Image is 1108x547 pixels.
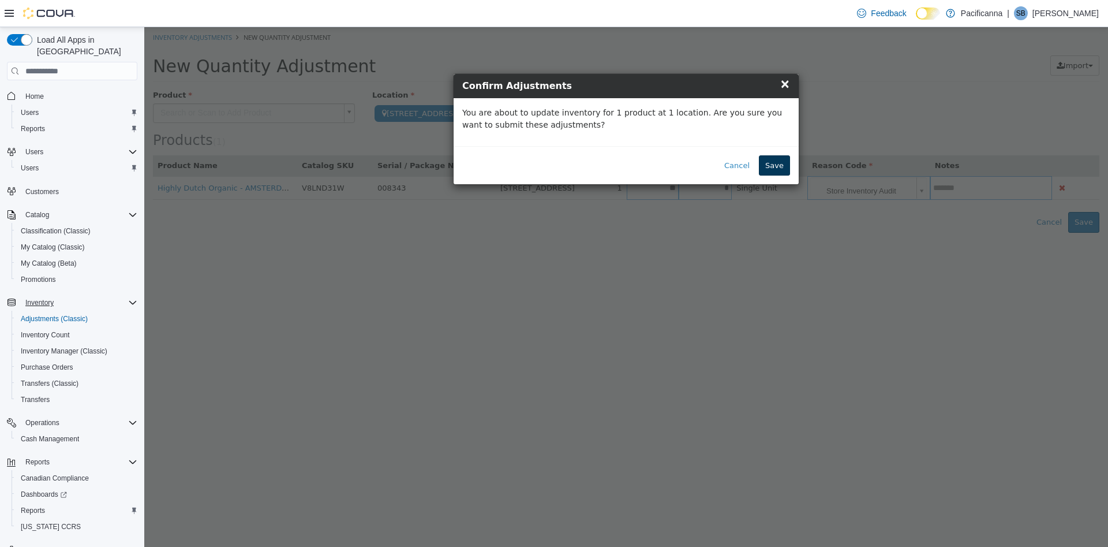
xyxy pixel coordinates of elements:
a: Reports [16,122,50,136]
span: My Catalog (Beta) [21,259,77,268]
p: [PERSON_NAME] [1032,6,1099,20]
span: My Catalog (Classic) [16,240,137,254]
button: Operations [21,416,64,430]
button: Classification (Classic) [12,223,142,239]
button: Purchase Orders [12,359,142,375]
span: Reports [16,122,137,136]
img: Cova [23,8,75,19]
span: Dashboards [21,490,67,499]
span: Reports [25,457,50,467]
button: My Catalog (Beta) [12,255,142,271]
a: Promotions [16,273,61,286]
a: [US_STATE] CCRS [16,520,85,534]
a: Customers [21,185,63,199]
span: Reports [21,455,137,469]
p: | [1007,6,1009,20]
span: My Catalog (Beta) [16,256,137,270]
span: Customers [25,187,59,196]
span: Transfers [21,395,50,404]
button: [US_STATE] CCRS [12,519,142,535]
button: Cash Management [12,431,142,447]
span: Catalog [25,210,49,219]
a: My Catalog (Classic) [16,240,89,254]
button: Inventory Count [12,327,142,343]
a: Reports [16,504,50,518]
span: Promotions [16,273,137,286]
span: Operations [25,418,59,427]
div: Sandra Boyd [1014,6,1028,20]
span: Inventory Count [21,330,70,340]
span: Reports [21,124,45,133]
span: Home [25,92,44,101]
a: Users [16,161,43,175]
a: Dashboards [12,486,142,503]
span: Canadian Compliance [16,471,137,485]
button: Catalog [2,207,142,223]
span: Transfers (Classic) [21,379,78,388]
span: Dashboards [16,488,137,501]
span: My Catalog (Classic) [21,243,85,252]
span: Users [21,163,39,173]
span: Classification (Classic) [21,226,91,236]
span: Reports [21,506,45,515]
a: Home [21,90,48,103]
span: Classification (Classic) [16,224,137,238]
button: Adjustments (Classic) [12,311,142,327]
span: Inventory Count [16,328,137,342]
span: Cash Management [16,432,137,446]
span: Home [21,88,137,103]
a: Cash Management [16,432,84,446]
button: Inventory [2,295,142,311]
button: Transfers (Classic) [12,375,142,392]
span: Cash Management [21,434,79,444]
span: Users [21,108,39,117]
button: Catalog [21,208,54,222]
span: Inventory Manager (Classic) [16,344,137,358]
button: Reports [12,121,142,137]
button: Users [12,105,142,121]
button: Inventory Manager (Classic) [12,343,142,359]
button: Save [615,128,646,149]
span: Users [16,161,137,175]
span: Adjustments (Classic) [16,312,137,326]
span: × [635,50,646,64]
button: Reports [21,455,54,469]
span: Adjustments (Classic) [21,314,88,323]
h4: Confirm Adjustments [318,52,646,66]
span: Users [21,145,137,159]
button: Promotions [12,271,142,288]
span: Inventory [25,298,54,307]
span: Customers [21,184,137,199]
a: Purchase Orders [16,360,78,374]
span: Users [16,106,137,120]
span: Promotions [21,275,56,284]
span: Load All Apps in [GEOGRAPHIC_DATA] [32,34,137,57]
button: Canadian Compliance [12,470,142,486]
button: Reports [12,503,142,519]
span: Canadian Compliance [21,474,89,483]
span: Purchase Orders [21,363,73,372]
a: Feedback [852,2,911,25]
button: Operations [2,415,142,431]
button: Inventory [21,296,58,310]
button: Transfers [12,392,142,408]
a: Canadian Compliance [16,471,93,485]
span: SB [1016,6,1025,20]
a: Inventory Manager (Classic) [16,344,112,358]
span: Feedback [871,8,906,19]
span: Reports [16,504,137,518]
button: Reports [2,454,142,470]
span: Inventory Manager (Classic) [21,347,107,356]
a: My Catalog (Beta) [16,256,81,270]
a: Dashboards [16,488,72,501]
button: My Catalog (Classic) [12,239,142,255]
button: Users [21,145,48,159]
button: Users [2,144,142,160]
button: Customers [2,183,142,200]
button: Cancel [574,128,612,149]
a: Classification (Classic) [16,224,95,238]
span: Users [25,147,43,157]
input: Dark Mode [916,8,940,20]
span: [US_STATE] CCRS [21,522,81,531]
